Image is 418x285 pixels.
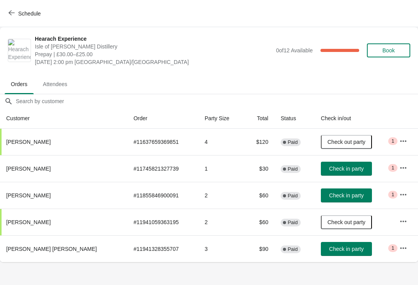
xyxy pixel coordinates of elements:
td: 2 [199,182,244,209]
td: 1 [199,155,244,182]
button: Check out party [321,215,372,229]
input: Search by customer [15,94,418,108]
span: 1 [391,245,394,251]
span: Orders [5,77,34,91]
th: Order [127,108,199,129]
span: [PERSON_NAME] [6,219,51,225]
td: $60 [244,209,274,235]
span: 1 [391,138,394,144]
span: Paid [288,166,298,172]
td: $60 [244,182,274,209]
span: [PERSON_NAME] [PERSON_NAME] [6,246,97,252]
span: Paid [288,219,298,226]
span: Check out party [327,139,365,145]
span: 1 [391,192,394,198]
td: # 11637659369851 [127,129,199,155]
th: Party Size [199,108,244,129]
span: Check in party [329,246,363,252]
td: # 11941059363195 [127,209,199,235]
span: Paid [288,246,298,252]
span: Check out party [327,219,365,225]
button: Schedule [4,7,47,21]
span: [PERSON_NAME] [6,192,51,199]
span: Check in party [329,192,363,199]
span: Prepay | £30.00–£25.00 [35,50,272,58]
th: Status [274,108,315,129]
button: Check out party [321,135,372,149]
button: Check in party [321,162,372,176]
span: Schedule [18,10,41,17]
td: $30 [244,155,274,182]
td: 4 [199,129,244,155]
span: 1 [391,165,394,171]
button: Check in party [321,188,372,202]
span: [PERSON_NAME] [6,139,51,145]
td: # 11855846900091 [127,182,199,209]
button: Check in party [321,242,372,256]
button: Book [367,43,410,57]
span: Book [382,47,395,54]
td: $90 [244,235,274,262]
span: Hearach Experience [35,35,272,43]
span: Paid [288,193,298,199]
td: # 11745821327739 [127,155,199,182]
span: Paid [288,139,298,145]
span: [DATE] 2:00 pm [GEOGRAPHIC_DATA]/[GEOGRAPHIC_DATA] [35,58,272,66]
td: 2 [199,209,244,235]
td: # 11941328355707 [127,235,199,262]
td: $120 [244,129,274,155]
img: Hearach Experience [8,39,31,62]
td: 3 [199,235,244,262]
th: Check in/out [315,108,393,129]
th: Total [244,108,274,129]
span: 0 of 12 Available [276,47,313,54]
span: [PERSON_NAME] [6,166,51,172]
span: Check in party [329,166,363,172]
span: Attendees [37,77,74,91]
span: Isle of [PERSON_NAME] Distillery [35,43,272,50]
